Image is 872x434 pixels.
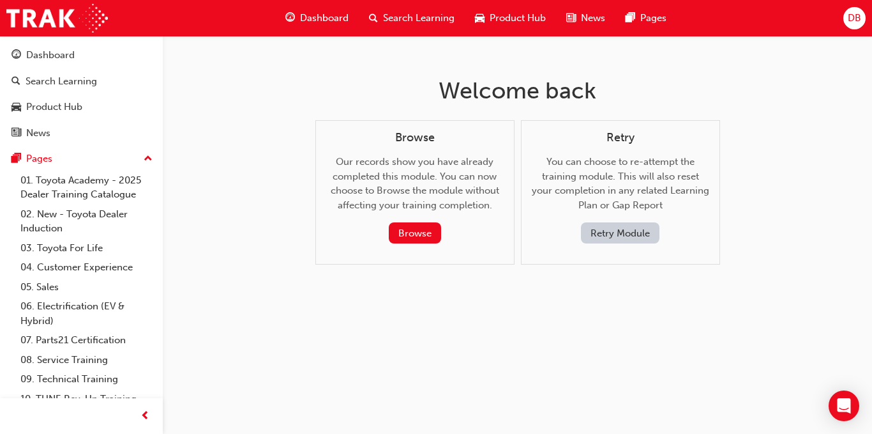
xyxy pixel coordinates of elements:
a: 04. Customer Experience [15,258,158,277]
div: Pages [26,151,52,166]
span: Search Learning [383,11,455,26]
span: guage-icon [285,10,295,26]
div: Product Hub [26,100,82,114]
a: pages-iconPages [615,5,677,31]
div: Our records show you have already completed this module. You can now choose to Browse the module ... [326,131,504,244]
span: guage-icon [11,50,21,61]
a: guage-iconDashboard [275,5,359,31]
h1: Welcome back [315,77,720,105]
div: Dashboard [26,48,75,63]
a: 01. Toyota Academy - 2025 Dealer Training Catalogue [15,171,158,205]
button: Browse [389,222,441,244]
span: Dashboard [300,11,349,26]
span: Pages [640,11,666,26]
a: 07. Parts21 Certification [15,330,158,350]
div: Search Learning [26,74,97,89]
div: You can choose to re-attempt the training module. This will also reset your completion in any rel... [532,131,709,244]
span: car-icon [11,102,21,113]
a: search-iconSearch Learning [359,5,465,31]
a: 05. Sales [15,277,158,297]
button: Retry Module [581,222,659,244]
a: Product Hub [5,95,158,119]
h4: Retry [532,131,709,145]
a: News [5,121,158,145]
a: 06. Electrification (EV & Hybrid) [15,297,158,330]
span: Product Hub [490,11,546,26]
span: pages-icon [11,153,21,165]
span: search-icon [11,76,20,88]
a: car-iconProduct Hub [465,5,556,31]
span: News [581,11,605,26]
span: search-icon [369,10,378,26]
span: news-icon [566,10,576,26]
a: 08. Service Training [15,350,158,370]
span: pages-icon [626,10,635,26]
span: DB [848,11,861,26]
a: Dashboard [5,43,158,67]
button: DB [843,7,866,29]
button: Pages [5,147,158,171]
div: News [26,126,50,141]
span: prev-icon [140,408,150,424]
a: 03. Toyota For Life [15,238,158,258]
span: news-icon [11,128,21,139]
a: news-iconNews [556,5,615,31]
h4: Browse [326,131,504,145]
a: 10. TUNE Rev-Up Training [15,389,158,409]
a: 02. New - Toyota Dealer Induction [15,205,158,238]
a: 09. Technical Training [15,369,158,389]
a: Search Learning [5,70,158,93]
span: up-icon [144,151,153,167]
img: Trak [6,4,108,33]
button: DashboardSearch LearningProduct HubNews [5,41,158,147]
span: car-icon [475,10,485,26]
div: Open Intercom Messenger [829,391,859,421]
